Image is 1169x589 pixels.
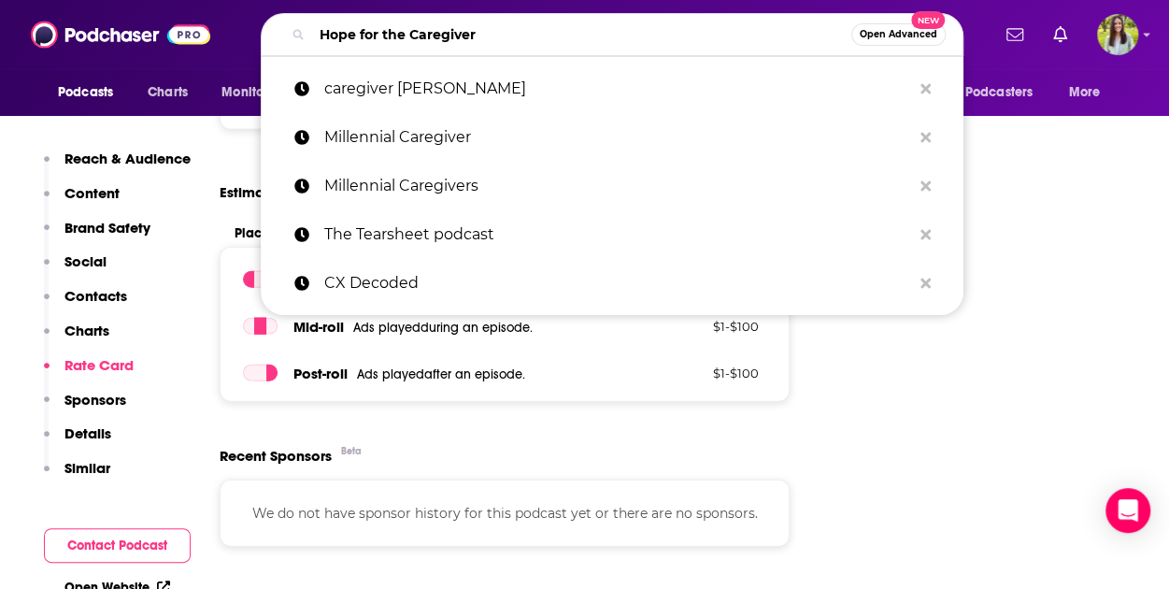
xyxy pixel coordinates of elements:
span: Monitoring [221,79,288,106]
button: Sponsors [44,391,126,425]
p: caregiver dave [324,65,911,113]
p: Rate Card [64,356,134,374]
a: CX Decoded [261,259,963,308]
button: Contacts [44,287,127,322]
button: Similar [44,459,110,494]
span: Logged in as meaghanyoungblood [1097,14,1138,55]
button: Brand Safety [44,219,150,253]
button: Social [44,252,107,287]
a: The Tearsheet podcast [261,210,963,259]
button: Contact Podcast [44,528,191,563]
a: Episodes [28,108,82,124]
p: We do not have sponsor history for this podcast yet or there are no sponsors. [243,503,766,524]
span: Estimated Rate Card [220,175,360,210]
span: Charts [148,79,188,106]
button: open menu [931,75,1060,110]
span: Recent Sponsors [220,447,332,465]
span: More [1069,79,1101,106]
a: Millennial Caregiver [261,113,963,162]
span: Podcasts [58,79,113,106]
div: Beta [341,445,362,457]
button: Rate Card [44,356,134,391]
p: Contacts [64,287,127,305]
button: Charts [44,322,109,356]
span: Open Advanced [860,30,937,39]
a: caregiver [PERSON_NAME] [261,65,963,113]
p: Similar [64,459,110,477]
a: Filter By [28,75,81,91]
p: Sponsors [64,391,126,409]
p: $ 1 - $ 100 [637,319,759,334]
p: Social [64,252,107,270]
p: Millennial Caregivers [324,162,911,210]
a: Search [28,41,69,57]
img: User Profile [1097,14,1138,55]
a: Show notifications dropdown [999,19,1031,50]
p: Charts [64,322,109,339]
span: For Podcasters [943,79,1033,106]
p: Millennial Caregiver [324,113,911,162]
span: Post -roll [293,365,348,382]
button: Reach & Audience [44,150,191,184]
a: Show notifications dropdown [1046,19,1075,50]
div: Open Intercom Messenger [1105,488,1150,533]
a: Back to Top [28,24,101,40]
p: $ 1 - $ 100 [637,366,759,381]
img: Podchaser - Follow, Share and Rate Podcasts [31,17,210,52]
p: The Tearsheet podcast [324,210,911,259]
input: Search podcasts, credits, & more... [312,20,851,50]
span: Ads played during an episode . [353,320,533,336]
span: Ads played after an episode . [357,366,525,382]
a: Lists [28,125,57,141]
button: Details [44,424,111,459]
p: Content [64,184,120,202]
button: Show profile menu [1097,14,1138,55]
button: open menu [1056,75,1124,110]
button: Open AdvancedNew [851,23,946,46]
div: Search podcasts, credits, & more... [261,13,963,56]
p: Reach & Audience [64,150,191,167]
a: Millennial Caregiver [28,58,153,74]
span: Placement [235,225,733,241]
a: Podcasts [28,92,80,108]
p: Details [64,424,111,442]
p: CX Decoded [324,259,911,308]
button: Content [44,184,120,219]
button: open menu [208,75,312,110]
button: open menu [45,75,137,110]
span: Mid -roll [293,318,344,336]
div: Outline [7,7,273,24]
a: Charts [135,75,199,110]
span: New [911,11,945,29]
a: Millennial Caregivers [261,162,963,210]
p: Brand Safety [64,219,150,237]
